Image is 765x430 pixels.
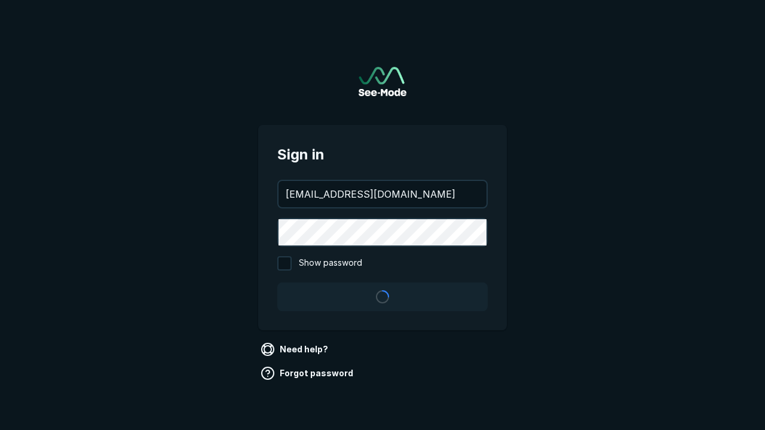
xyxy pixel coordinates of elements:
input: your@email.com [279,181,486,207]
a: Forgot password [258,364,358,383]
span: Show password [299,256,362,271]
img: See-Mode Logo [359,67,406,96]
a: Go to sign in [359,67,406,96]
a: Need help? [258,340,333,359]
span: Sign in [277,144,488,165]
